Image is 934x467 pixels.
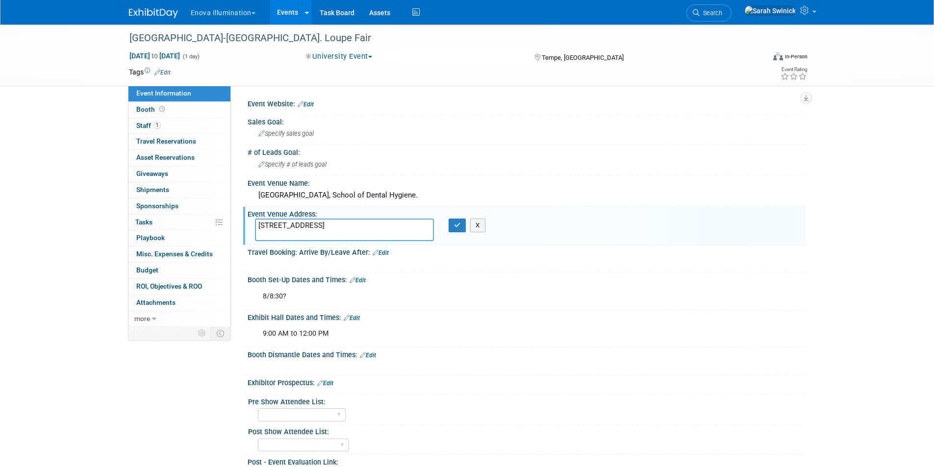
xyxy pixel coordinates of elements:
[136,202,178,210] span: Sponsorships
[744,5,796,16] img: Sarah Swinick
[128,215,230,230] a: Tasks
[258,161,327,168] span: Specify # of leads goal
[248,424,801,437] div: Post Show Attendee List:
[128,311,230,327] a: more
[686,4,732,22] a: Search
[248,245,806,258] div: Travel Booking: Arrive By/Leave After:
[298,101,314,108] a: Edit
[150,52,159,60] span: to
[126,29,750,47] div: [GEOGRAPHIC_DATA]-[GEOGRAPHIC_DATA]. Loupe Fair
[248,176,806,188] div: Event Venue Name:
[210,327,230,340] td: Toggle Event Tabs
[128,134,230,149] a: Travel Reservations
[194,327,211,340] td: Personalize Event Tab Strip
[373,249,389,256] a: Edit
[256,324,698,344] div: 9:00 AM to 12:00 PM
[248,310,806,323] div: Exhibit Hall Dates and Times:
[700,9,722,17] span: Search
[128,246,230,262] a: Misc. Expenses & Credits
[128,182,230,198] a: Shipments
[128,230,230,246] a: Playbook
[707,51,808,66] div: Event Format
[248,455,806,467] div: Post - Event Evaluation Link:
[128,118,230,134] a: Staff1
[136,153,195,161] span: Asset Reservations
[542,54,624,61] span: Tempe, [GEOGRAPHIC_DATA]
[302,51,376,62] button: University Event
[129,51,180,60] span: [DATE] [DATE]
[360,352,376,359] a: Edit
[128,198,230,214] a: Sponsorships
[128,263,230,278] a: Budget
[317,380,333,387] a: Edit
[154,69,171,76] a: Edit
[248,115,806,127] div: Sales Goal:
[129,8,178,18] img: ExhibitDay
[248,97,806,109] div: Event Website:
[773,52,783,60] img: Format-Inperson.png
[248,347,806,360] div: Booth Dismantle Dates and Times:
[135,218,152,226] span: Tasks
[136,122,161,129] span: Staff
[128,279,230,295] a: ROI, Objectives & ROO
[128,166,230,182] a: Giveaways
[136,298,176,306] span: Attachments
[136,89,191,97] span: Event Information
[256,287,698,306] div: 8/8:30?
[136,137,196,145] span: Travel Reservations
[248,207,806,219] div: Event Venue Address:
[129,67,171,77] td: Tags
[128,150,230,166] a: Asset Reservations
[781,67,807,72] div: Event Rating
[248,394,801,407] div: Pre Show Attendee List:
[128,102,230,118] a: Booth
[134,315,150,322] span: more
[136,234,165,242] span: Playbook
[136,282,202,290] span: ROI, Objectives & ROO
[255,188,798,203] div: [GEOGRAPHIC_DATA], School of Dental Hygiene.
[153,122,161,129] span: 1
[182,53,200,60] span: (1 day)
[136,186,169,194] span: Shipments
[157,105,167,113] span: Booth not reserved yet
[136,266,158,274] span: Budget
[128,295,230,311] a: Attachments
[470,219,485,232] button: X
[136,105,167,113] span: Booth
[248,272,806,285] div: Booth Set-Up Dates and Times:
[344,315,360,321] a: Edit
[784,53,808,60] div: In-Person
[136,170,168,177] span: Giveaways
[258,130,314,137] span: Specify sales goal
[350,277,366,284] a: Edit
[248,145,806,157] div: # of Leads Goal:
[136,250,213,258] span: Misc. Expenses & Credits
[128,86,230,101] a: Event Information
[248,375,806,388] div: Exhibitor Prospectus:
